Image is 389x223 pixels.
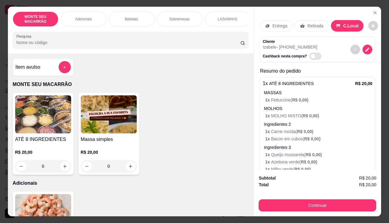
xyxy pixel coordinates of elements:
[303,113,319,118] span: R$ 0,00 )
[75,17,92,22] p: Adicionais
[301,160,317,164] span: R$ 0,00 )
[272,23,287,29] p: Entrega
[263,80,314,87] p: 1 x
[370,8,380,18] button: Close
[265,167,271,172] span: 1 x
[264,144,372,150] p: Ingredientes 3
[15,149,71,155] p: R$ 20,00
[359,181,377,188] span: R$ 20,00
[16,34,33,39] label: Pesquisa
[259,182,268,187] strong: Total
[359,175,377,181] span: R$ 20,00
[263,54,307,59] p: Cashback nesta compra?
[265,152,372,158] p: Queijo mussarela (
[265,136,372,142] p: Bacon em cubos (
[263,39,324,44] p: Cliente
[265,97,372,103] p: Fettuccine (
[264,121,372,127] p: Ingredientes 2
[292,98,308,102] span: R$ 0,00 )
[307,23,323,29] p: Retirada
[13,81,249,88] p: MONTE SEU MACARRÃO
[259,199,376,211] button: Continuar
[368,21,378,31] button: decrease-product-quantity
[81,136,137,143] h4: Massa simples
[263,44,324,50] p: Izabele - [PHONE_NUMBER]
[15,63,40,71] h4: Item avulso
[265,159,372,165] p: Azeitona verde (
[169,17,190,22] p: Sobremesas
[15,136,71,143] h4: ATÉ 8 INGREDIENTES
[294,167,311,172] span: R$ 0,00 )
[363,45,372,54] button: decrease-product-quantity
[309,53,324,60] label: Automatic updates
[16,39,240,46] input: Pesquisa
[265,166,372,172] p: Milho verde (
[265,160,271,164] span: 1 x
[265,113,372,119] p: MOLHO MISTO (
[265,136,271,141] span: 1 x
[265,152,271,157] span: 1 x
[350,45,360,54] button: decrease-product-quantity
[305,152,322,157] span: R$ 0,00 )
[260,67,375,75] p: Resumo do pedido
[355,81,373,87] p: R$ 20,00
[343,23,359,29] p: C.Local
[126,161,136,171] button: increase-product-quantity
[59,61,71,73] button: add-separate-item
[269,81,314,86] span: ATÉ 8 INGREDIENTES
[265,113,271,118] span: 1 x
[259,176,276,180] strong: Subtotal
[265,98,271,102] span: 1 x
[18,14,53,24] p: MONTE SEU MACARRÃO
[264,90,372,96] p: MASSAS
[264,105,372,111] p: MOLHOS
[81,149,137,155] p: R$ 20,00
[13,180,249,187] p: Adicionais
[125,17,138,22] p: Bebidas
[297,129,313,134] span: R$ 0,00 )
[304,136,321,141] span: R$ 0,00 )
[82,161,92,171] button: decrease-product-quantity
[265,129,372,135] p: Carne moída (
[81,95,137,133] img: product-image
[218,17,237,22] p: LASANHAS
[15,95,71,133] img: product-image
[265,129,271,134] span: 1 x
